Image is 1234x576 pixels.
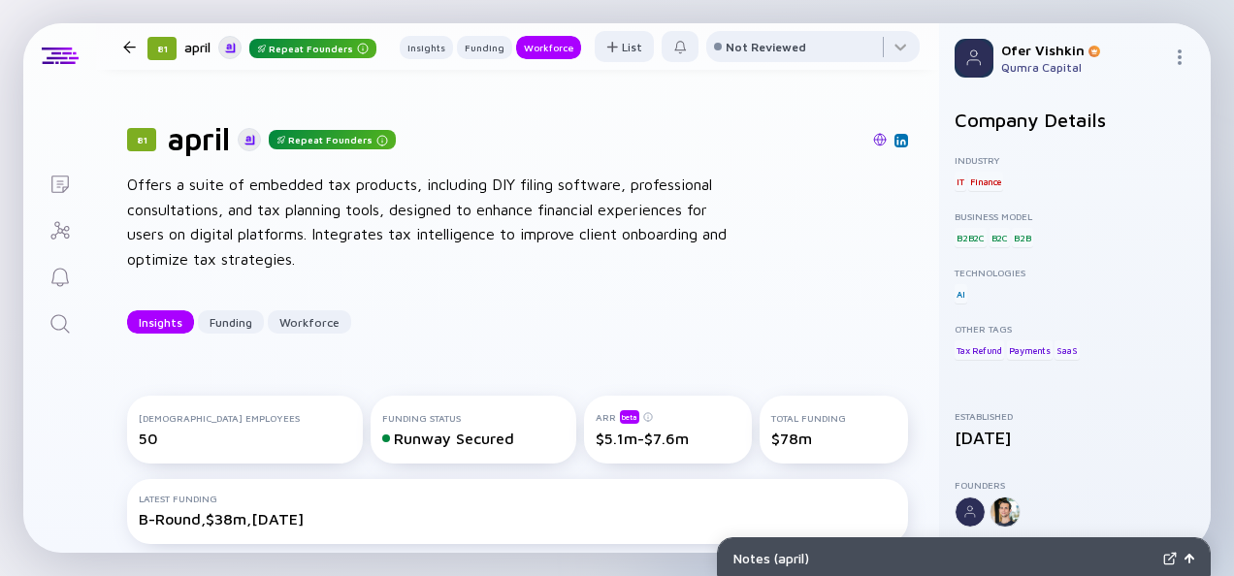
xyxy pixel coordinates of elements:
[1012,228,1032,247] div: B2B
[268,307,351,337] div: Workforce
[516,38,581,57] div: Workforce
[1172,49,1187,65] img: Menu
[771,430,897,447] div: $78m
[955,39,993,78] img: Profile Picture
[873,133,887,146] img: april Website
[955,109,1195,131] h2: Company Details
[955,284,967,304] div: AI
[139,493,896,504] div: Latest Funding
[269,130,396,149] div: Repeat Founders
[955,210,1195,222] div: Business Model
[168,120,230,157] h1: april
[955,410,1195,422] div: Established
[1185,554,1194,563] img: Open Notes
[955,228,987,247] div: B2B2C
[1007,340,1053,360] div: Payments
[23,299,96,345] a: Search
[968,172,1003,191] div: Finance
[139,510,896,528] div: B-Round, $38m, [DATE]
[127,307,194,337] div: Insights
[726,40,806,54] div: Not Reviewed
[127,128,156,151] div: 81
[184,35,376,59] div: april
[400,38,453,57] div: Insights
[990,228,1010,247] div: B2C
[955,267,1195,278] div: Technologies
[249,39,376,58] div: Repeat Founders
[955,154,1195,166] div: Industry
[733,550,1155,566] div: Notes ( april )
[1001,60,1164,75] div: Qumra Capital
[595,32,654,62] div: List
[955,428,1195,448] div: [DATE]
[382,430,566,447] div: Runway Secured
[147,37,177,60] div: 81
[1001,42,1164,58] div: Ofer Vishkin
[955,479,1195,491] div: Founders
[1163,552,1177,565] img: Expand Notes
[382,412,566,424] div: Funding Status
[139,430,351,447] div: 50
[457,38,512,57] div: Funding
[400,36,453,59] button: Insights
[127,310,194,334] button: Insights
[198,307,264,337] div: Funding
[1055,340,1079,360] div: SaaS
[268,310,351,334] button: Workforce
[955,172,966,191] div: IT
[955,323,1195,335] div: Other Tags
[596,430,740,447] div: $5.1m-$7.6m
[457,36,512,59] button: Funding
[595,31,654,62] button: List
[955,340,1004,360] div: Tax Refund
[596,409,740,424] div: ARR
[198,310,264,334] button: Funding
[896,136,906,145] img: april Linkedin Page
[516,36,581,59] button: Workforce
[771,412,897,424] div: Total Funding
[23,252,96,299] a: Reminders
[620,410,639,424] div: beta
[139,412,351,424] div: [DEMOGRAPHIC_DATA] Employees
[23,206,96,252] a: Investor Map
[127,173,748,272] div: Offers a suite of embedded tax products, including DIY filing software, professional consultation...
[23,159,96,206] a: Lists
